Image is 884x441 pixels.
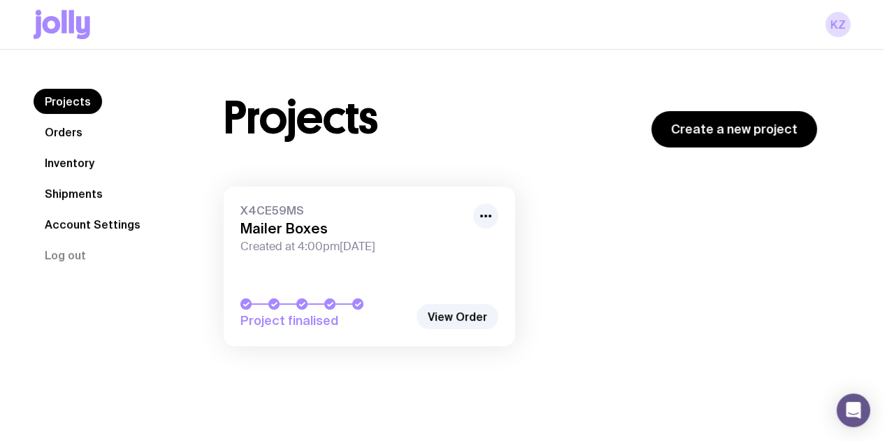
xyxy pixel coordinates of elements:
[34,181,114,206] a: Shipments
[34,120,94,145] a: Orders
[651,111,817,147] a: Create a new project
[240,203,465,217] span: X4CE59MS
[34,212,152,237] a: Account Settings
[34,89,102,114] a: Projects
[224,187,515,346] a: X4CE59MSMailer BoxesCreated at 4:00pm[DATE]Project finalised
[240,240,465,254] span: Created at 4:00pm[DATE]
[34,243,97,268] button: Log out
[825,12,850,37] a: KZ
[34,150,106,175] a: Inventory
[836,393,870,427] div: Open Intercom Messenger
[240,312,409,329] span: Project finalised
[224,96,378,140] h1: Projects
[416,304,498,329] a: View Order
[240,220,465,237] h3: Mailer Boxes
